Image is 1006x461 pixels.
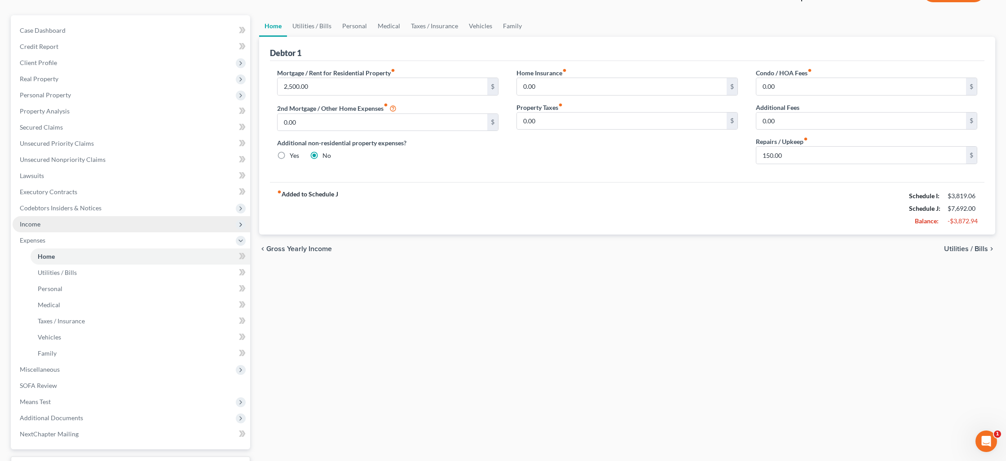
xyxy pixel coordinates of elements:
input: -- [517,113,727,130]
a: Executory Contracts [13,184,250,200]
button: Utilities / Bills chevron_right [944,245,995,252]
label: Repairs / Upkeep [756,137,808,146]
strong: Balance: [915,217,939,225]
a: Lawsuits [13,168,250,184]
a: Unsecured Nonpriority Claims [13,152,250,168]
a: Secured Claims [13,119,250,135]
input: -- [756,113,966,130]
span: Lawsuits [20,172,44,179]
span: Utilities / Bills [944,245,988,252]
a: Medical [372,15,406,37]
label: Yes [290,151,299,160]
i: fiber_manual_record [807,68,812,73]
span: Unsecured Priority Claims [20,139,94,147]
div: $ [966,113,977,130]
iframe: Intercom live chat [975,431,997,452]
div: Debtor 1 [270,48,301,58]
a: Case Dashboard [13,22,250,39]
span: Case Dashboard [20,26,66,34]
div: $ [727,78,737,95]
a: Home [31,248,250,265]
a: SOFA Review [13,378,250,394]
button: chevron_left Gross Yearly Income [259,245,332,252]
a: Taxes / Insurance [31,313,250,329]
i: fiber_manual_record [384,103,388,107]
i: fiber_manual_record [562,68,567,73]
span: Executory Contracts [20,188,77,196]
span: Personal Property [20,91,71,99]
label: 2nd Mortgage / Other Home Expenses [277,103,397,113]
input: -- [278,114,487,131]
span: NextChapter Mailing [20,430,79,438]
div: $3,819.06 [948,191,977,200]
label: Property Taxes [516,103,563,112]
span: Miscellaneous [20,365,60,373]
span: Income [20,220,40,228]
label: Condo / HOA Fees [756,68,812,78]
span: Property Analysis [20,107,70,115]
div: $ [727,113,737,130]
span: SOFA Review [20,382,57,389]
a: Unsecured Priority Claims [13,135,250,152]
i: fiber_manual_record [391,68,395,73]
label: Home Insurance [516,68,567,78]
span: Real Property [20,75,58,83]
a: Family [31,345,250,361]
input: -- [756,147,966,164]
label: No [322,151,331,160]
div: $7,692.00 [948,204,977,213]
span: Personal [38,285,62,292]
input: -- [517,78,727,95]
i: fiber_manual_record [558,103,563,107]
span: Secured Claims [20,123,63,131]
a: Home [259,15,287,37]
a: Taxes / Insurance [406,15,463,37]
span: Family [38,349,57,357]
i: chevron_left [259,245,266,252]
a: Personal [31,281,250,297]
a: NextChapter Mailing [13,426,250,442]
a: Credit Report [13,39,250,55]
div: -$3,872.94 [948,217,977,226]
a: Vehicles [463,15,498,37]
div: $ [487,114,498,131]
label: Mortgage / Rent for Residential Property [277,68,395,78]
span: Medical [38,301,60,309]
span: Codebtors Insiders & Notices [20,204,101,212]
a: Personal [337,15,372,37]
span: Additional Documents [20,414,83,422]
span: Vehicles [38,333,61,341]
span: Expenses [20,236,45,244]
label: Additional Fees [756,103,799,112]
input: -- [278,78,487,95]
strong: Schedule J: [909,204,940,212]
i: fiber_manual_record [803,137,808,141]
i: fiber_manual_record [277,190,282,194]
span: Gross Yearly Income [266,245,332,252]
div: $ [487,78,498,95]
i: chevron_right [988,245,995,252]
a: Family [498,15,527,37]
strong: Schedule I: [909,192,940,200]
a: Vehicles [31,329,250,345]
a: Property Analysis [13,103,250,119]
strong: Added to Schedule J [277,190,338,227]
span: Credit Report [20,43,58,50]
a: Utilities / Bills [31,265,250,281]
div: $ [966,147,977,164]
span: Utilities / Bills [38,269,77,276]
a: Medical [31,297,250,313]
span: Unsecured Nonpriority Claims [20,156,106,163]
span: Taxes / Insurance [38,317,85,325]
div: $ [966,78,977,95]
span: Means Test [20,398,51,405]
input: -- [756,78,966,95]
label: Additional non-residential property expenses? [277,138,499,148]
span: Client Profile [20,59,57,66]
a: Utilities / Bills [287,15,337,37]
span: Home [38,252,55,260]
span: 1 [994,431,1001,438]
